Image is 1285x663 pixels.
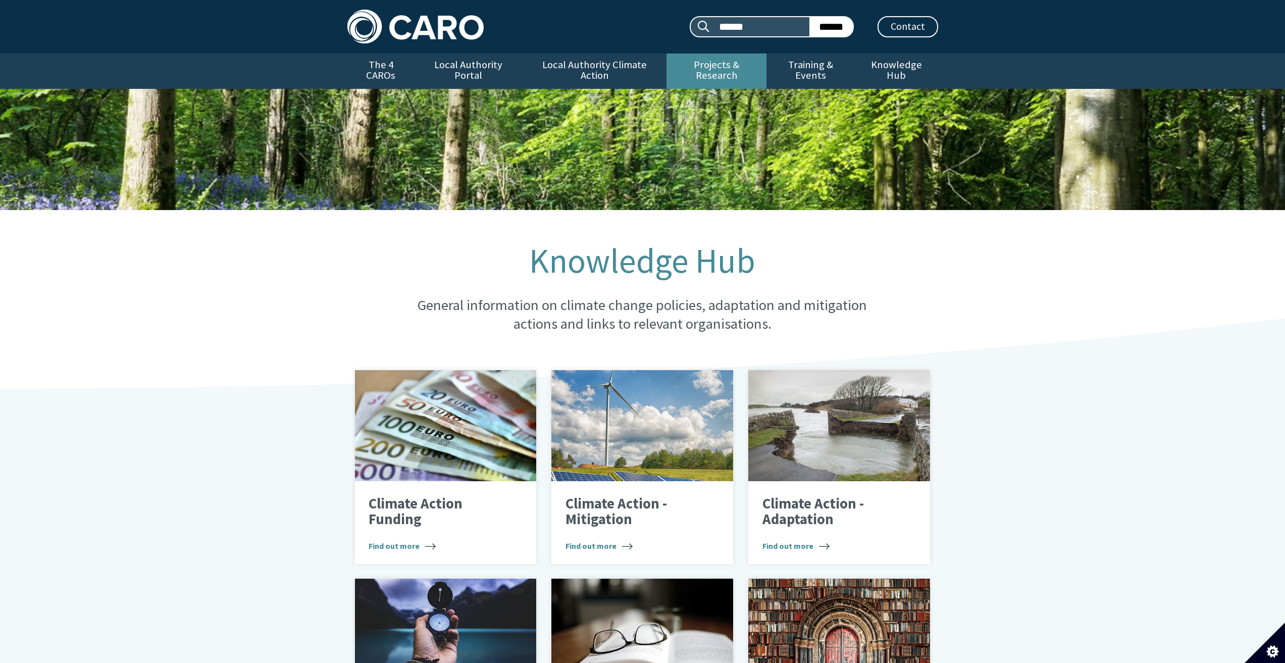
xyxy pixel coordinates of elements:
img: Caro logo [347,10,484,43]
a: Training & Events [766,54,855,89]
h1: Knowledge Hub [397,242,887,280]
a: Contact [878,16,938,37]
p: Climate Action - Adaptation [762,496,901,528]
a: Climate Action Funding Find out more [355,370,537,564]
a: Local Authority Portal [415,54,523,89]
span: Find out more [762,540,830,552]
button: Set cookie preferences [1245,623,1285,663]
a: Projects & Research [666,54,766,89]
a: Climate Action - Adaptation Find out more [748,370,930,564]
a: Knowledge Hub [855,54,938,89]
span: Find out more [369,540,436,552]
span: Find out more [566,540,633,552]
p: General information on climate change policies, adaptation and mitigation actions and links to re... [397,296,887,334]
a: Climate Action - Mitigation Find out more [551,370,733,564]
p: Climate Action Funding [369,496,507,528]
p: Climate Action - Mitigation [566,496,704,528]
a: Local Authority Climate Action [523,54,666,89]
a: The 4 CAROs [347,54,415,89]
